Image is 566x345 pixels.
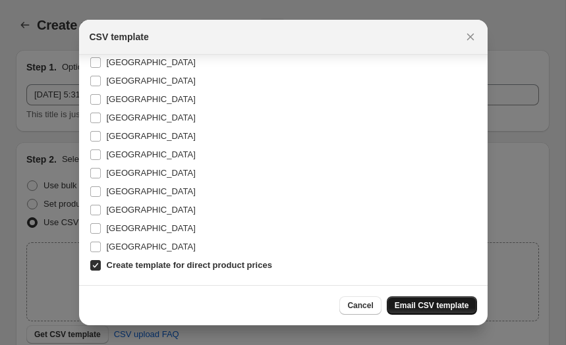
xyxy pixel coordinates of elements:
[395,300,469,311] span: Email CSV template
[107,205,196,215] span: [GEOGRAPHIC_DATA]
[107,168,196,178] span: [GEOGRAPHIC_DATA]
[107,149,196,159] span: [GEOGRAPHIC_DATA]
[107,76,196,86] span: [GEOGRAPHIC_DATA]
[461,28,480,46] button: Close
[339,296,381,315] button: Cancel
[107,57,196,67] span: [GEOGRAPHIC_DATA]
[107,94,196,104] span: [GEOGRAPHIC_DATA]
[90,30,149,43] h2: CSV template
[107,131,196,141] span: [GEOGRAPHIC_DATA]
[347,300,373,311] span: Cancel
[387,296,477,315] button: Email CSV template
[107,186,196,196] span: [GEOGRAPHIC_DATA]
[107,260,272,270] b: Create template for direct product prices
[107,242,196,252] span: [GEOGRAPHIC_DATA]
[107,223,196,233] span: [GEOGRAPHIC_DATA]
[107,113,196,122] span: [GEOGRAPHIC_DATA]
